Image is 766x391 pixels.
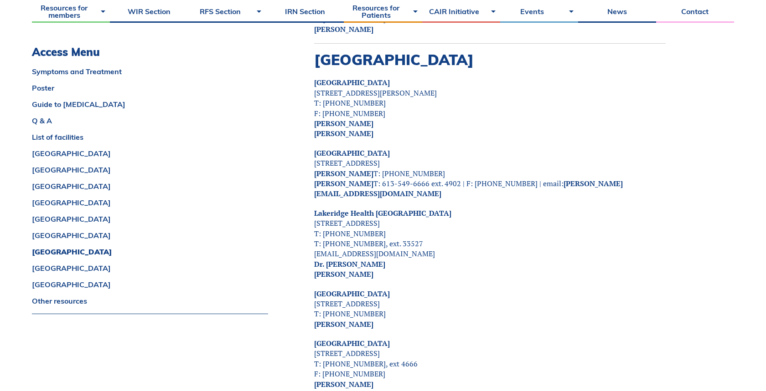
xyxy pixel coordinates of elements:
a: [GEOGRAPHIC_DATA] [314,148,390,158]
a: Guide to [MEDICAL_DATA] [32,101,268,108]
a: [GEOGRAPHIC_DATA] [32,215,268,223]
a: [GEOGRAPHIC_DATA] [32,248,268,255]
a: Symptoms and Treatment [32,68,268,75]
a: [GEOGRAPHIC_DATA] [314,338,390,348]
a: Lakeridge Health [GEOGRAPHIC_DATA] [314,208,451,218]
a: Q & A [32,117,268,124]
a: [GEOGRAPHIC_DATA] [314,289,390,299]
a: [GEOGRAPHIC_DATA] [32,264,268,272]
h2: [GEOGRAPHIC_DATA] [314,51,666,68]
strong: [PERSON_NAME] [314,128,373,138]
h3: Access Menu [32,46,268,59]
strong: Dr. [PERSON_NAME] [PERSON_NAME] [314,259,385,279]
a: Poster [32,84,268,91]
strong: [PERSON_NAME] [314,178,373,188]
p: [STREET_ADDRESS] T: [PHONE_NUMBER], ext 4666 F: [PHONE_NUMBER] [314,338,666,389]
a: [GEOGRAPHIC_DATA] [32,199,268,206]
a: Other resources [32,297,268,305]
strong: [PERSON_NAME] [314,118,373,128]
strong: [PERSON_NAME] [314,168,373,178]
a: [GEOGRAPHIC_DATA] [32,150,268,157]
strong: [PERSON_NAME] [314,379,373,389]
p: [STREET_ADDRESS] T: [PHONE_NUMBER] T: [PHONE_NUMBER], ext. 33527 [EMAIL_ADDRESS][DOMAIN_NAME] [314,208,666,279]
a: [PERSON_NAME][EMAIL_ADDRESS][DOMAIN_NAME] [314,178,623,198]
strong: [PERSON_NAME] [314,24,373,34]
a: [GEOGRAPHIC_DATA] [314,77,390,87]
a: [GEOGRAPHIC_DATA] [32,281,268,288]
a: List of facilities [32,133,268,141]
a: [GEOGRAPHIC_DATA] [32,183,268,190]
p: [STREET_ADDRESS][PERSON_NAME] T: [PHONE_NUMBER] F: [PHONE_NUMBER] [314,77,666,138]
a: [GEOGRAPHIC_DATA] [32,166,268,173]
a: [GEOGRAPHIC_DATA] [32,232,268,239]
p: [STREET_ADDRESS] T: [PHONE_NUMBER] [314,289,666,330]
strong: [PERSON_NAME] [314,319,373,329]
p: [STREET_ADDRESS] T: [PHONE_NUMBER] T: 613-549-6666 ext. 4902 | F: [PHONE_NUMBER] | email: [314,148,666,199]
